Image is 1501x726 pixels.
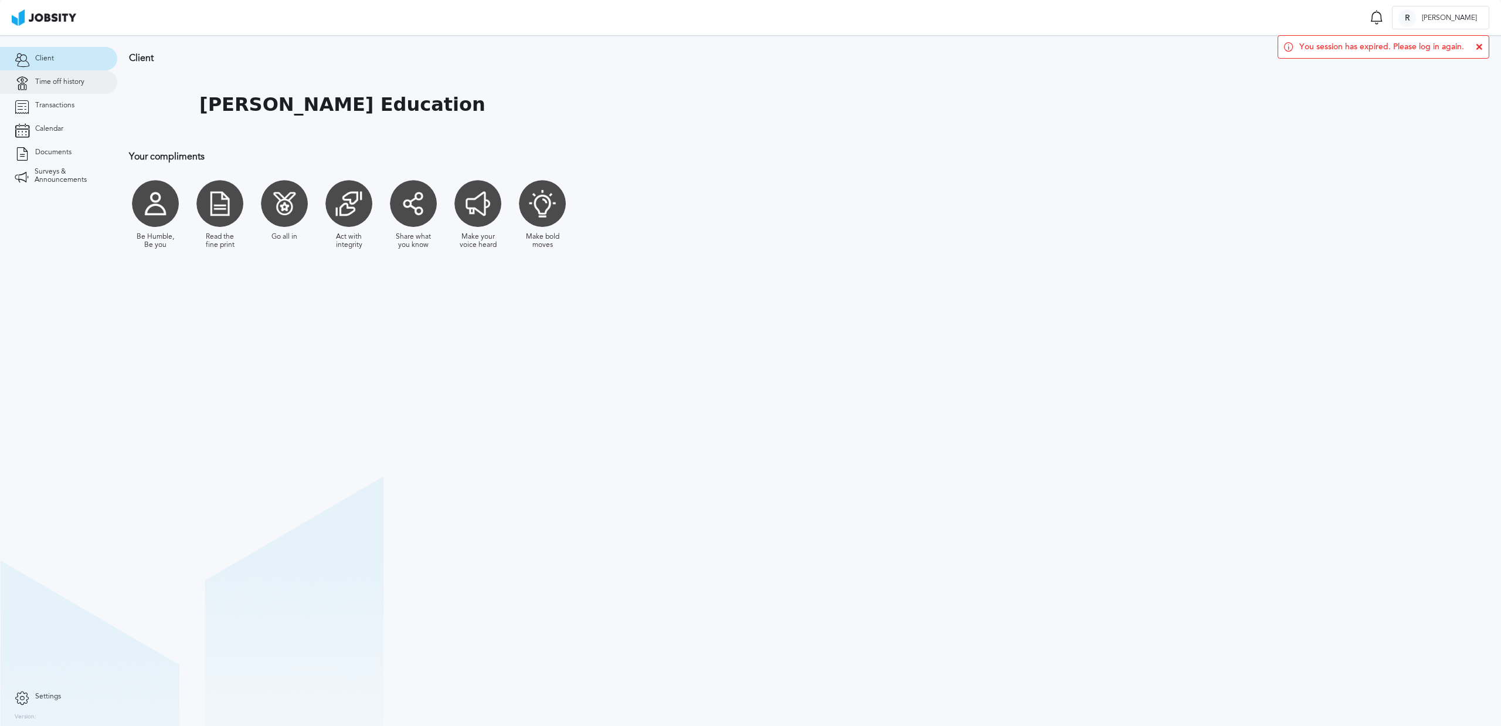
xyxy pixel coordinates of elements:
[1392,6,1489,29] button: R[PERSON_NAME]
[199,94,485,116] h1: [PERSON_NAME] Education
[393,233,434,249] div: Share what you know
[129,53,765,63] h3: Client
[457,233,498,249] div: Make your voice heard
[1398,9,1416,27] div: R
[35,168,103,184] span: Surveys & Announcements
[35,101,74,110] span: Transactions
[271,233,297,241] div: Go all in
[12,9,76,26] img: ab4bad089aa723f57921c736e9817d99.png
[1299,42,1464,52] span: You session has expired. Please log in again.
[328,233,369,249] div: Act with integrity
[135,233,176,249] div: Be Humble, Be you
[35,148,72,157] span: Documents
[35,55,54,63] span: Client
[35,78,84,86] span: Time off history
[35,693,61,701] span: Settings
[35,125,63,133] span: Calendar
[1416,14,1483,22] span: [PERSON_NAME]
[199,233,240,249] div: Read the fine print
[129,151,765,162] h3: Your compliments
[522,233,563,249] div: Make bold moves
[15,714,36,721] label: Version:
